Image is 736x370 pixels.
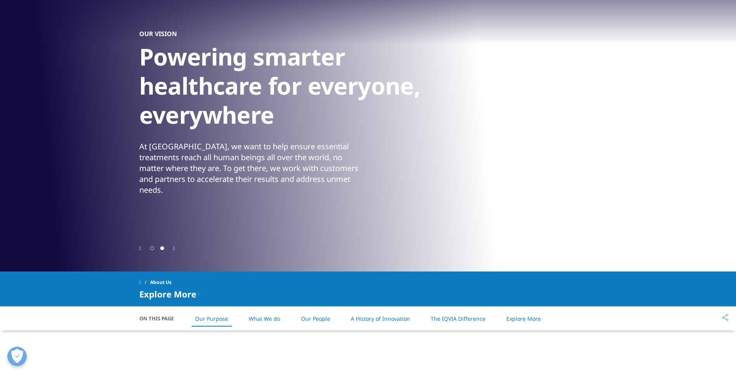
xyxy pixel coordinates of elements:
div: At [GEOGRAPHIC_DATA], we want to help ensure essential treatments reach all human beings all over... [139,141,366,195]
span: Go to slide 1 [150,246,154,250]
div: Previous slide [139,244,141,252]
a: Our People [301,315,330,322]
span: Explore More [139,289,196,299]
button: Abrir preferencias [7,347,27,366]
div: Next slide [173,244,175,252]
span: Go to slide 2 [160,246,164,250]
a: A History of Innovation [351,315,410,322]
span: On This Page [139,315,182,322]
h5: OUR VISION [139,30,177,38]
a: The IQVIA Difference [431,315,485,322]
span: About Us [150,275,171,289]
a: Our Purpose [195,315,228,322]
h1: Powering smarter healthcare for everyone, everywhere [139,42,430,134]
a: Explore More [506,315,541,322]
a: What We do [249,315,280,322]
